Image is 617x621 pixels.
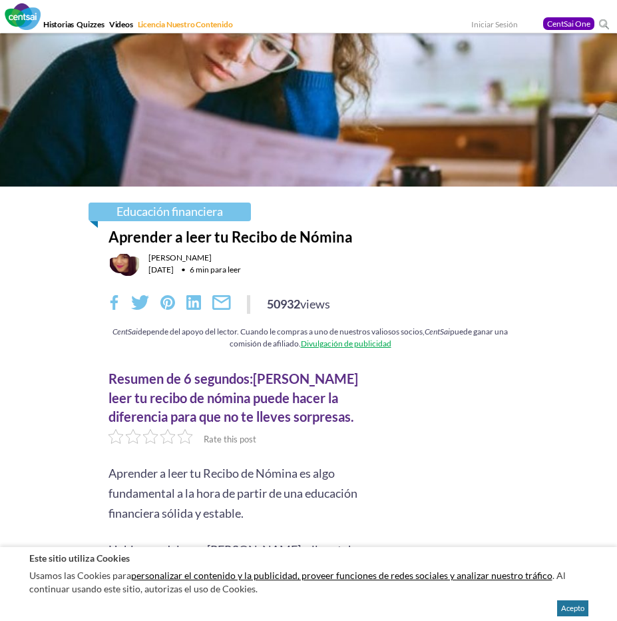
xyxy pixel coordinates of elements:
p: Usamos las Cookies para . Al continuar usando este sitio, autorizas el uso de Cookies. [29,566,588,598]
a: Videos [108,19,134,33]
span: Rate this post [200,434,260,444]
div: depende del apoyo del lector. Cuando le compras a uno de nuestros valiosos socios, puede ganar un... [108,326,512,349]
a: Iniciar Sesión [471,19,518,32]
img: CentSai [5,3,41,30]
div: 50932 [267,295,330,312]
span: Resumen de 6 segundos: [108,370,253,386]
div: [PERSON_NAME] leer tu recibo de nómina puede hacer la diferencia para que no te lleves sorpresas. [108,369,384,426]
a: Historias [42,19,75,33]
a: CentSai One [543,17,594,30]
time: [DATE] [148,265,174,275]
a: Divulgación de publicidad [301,338,391,348]
span: views [300,297,330,311]
a: [PERSON_NAME] [148,253,212,263]
em: CentSai [425,327,450,336]
h1: Aprender a leer tu Recibo de Nómina [108,228,512,246]
em: CentSai [112,327,138,336]
div: 6 min para leer [176,265,241,275]
a: Licencia Nuestro Contenido [136,19,234,33]
a: Quizzes [75,19,106,33]
h2: Este sitio utiliza Cookies [29,552,588,564]
button: Acepto [557,600,588,616]
a: Educación financiera [89,203,251,221]
p: Aprender a leer tu Recibo de Nómina es algo fundamental a la hora de partir de una educación fina... [108,463,384,523]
